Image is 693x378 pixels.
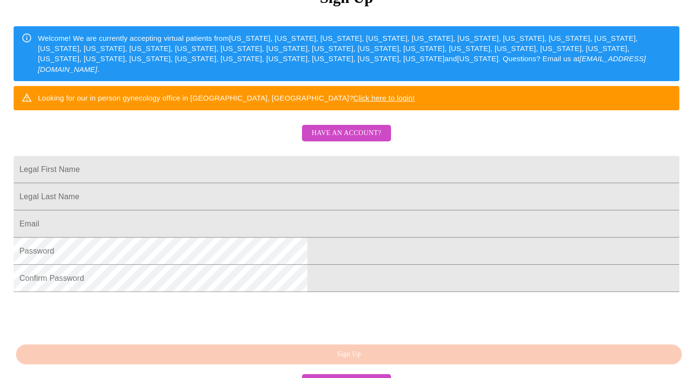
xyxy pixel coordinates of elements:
em: [EMAIL_ADDRESS][DOMAIN_NAME] [38,54,646,73]
div: Looking for our in person gynecology office in [GEOGRAPHIC_DATA], [GEOGRAPHIC_DATA]? [38,89,415,107]
div: Welcome! We are currently accepting virtual patients from [US_STATE], [US_STATE], [US_STATE], [US... [38,29,672,79]
iframe: reCAPTCHA [14,297,161,335]
a: Have an account? [300,136,393,144]
span: Have an account? [312,127,381,139]
button: Have an account? [302,125,391,142]
a: Click here to login! [353,94,415,102]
